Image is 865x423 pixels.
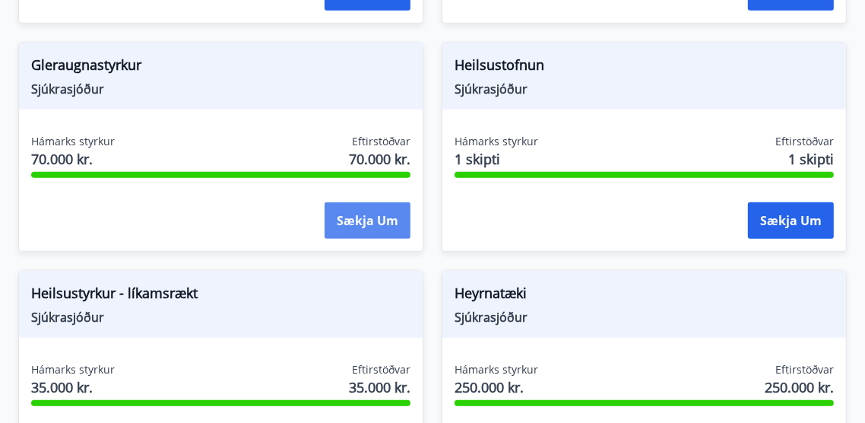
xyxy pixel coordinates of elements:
[349,377,410,397] span: 35.000 kr.
[765,377,834,397] span: 250.000 kr.
[349,149,410,169] span: 70.000 kr.
[455,149,538,169] span: 1 skipti
[455,134,538,149] span: Hámarks styrkur
[31,362,115,377] span: Hámarks styrkur
[31,309,410,326] span: Sjúkrasjóður
[455,362,538,377] span: Hámarks styrkur
[31,149,115,169] span: 70.000 kr.
[455,55,834,81] span: Heilsustofnun
[455,377,538,397] span: 250.000 kr.
[352,362,410,377] span: Eftirstöðvar
[788,149,834,169] span: 1 skipti
[352,134,410,149] span: Eftirstöðvar
[31,81,410,97] span: Sjúkrasjóður
[775,362,834,377] span: Eftirstöðvar
[748,202,834,239] button: Sækja um
[31,377,115,397] span: 35.000 kr.
[455,309,834,326] span: Sjúkrasjóður
[775,134,834,149] span: Eftirstöðvar
[455,81,834,97] span: Sjúkrasjóður
[31,283,410,309] span: Heilsustyrkur - líkamsrækt
[31,134,115,149] span: Hámarks styrkur
[325,202,410,239] button: Sækja um
[31,55,410,81] span: Gleraugnastyrkur
[455,283,834,309] span: Heyrnatæki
